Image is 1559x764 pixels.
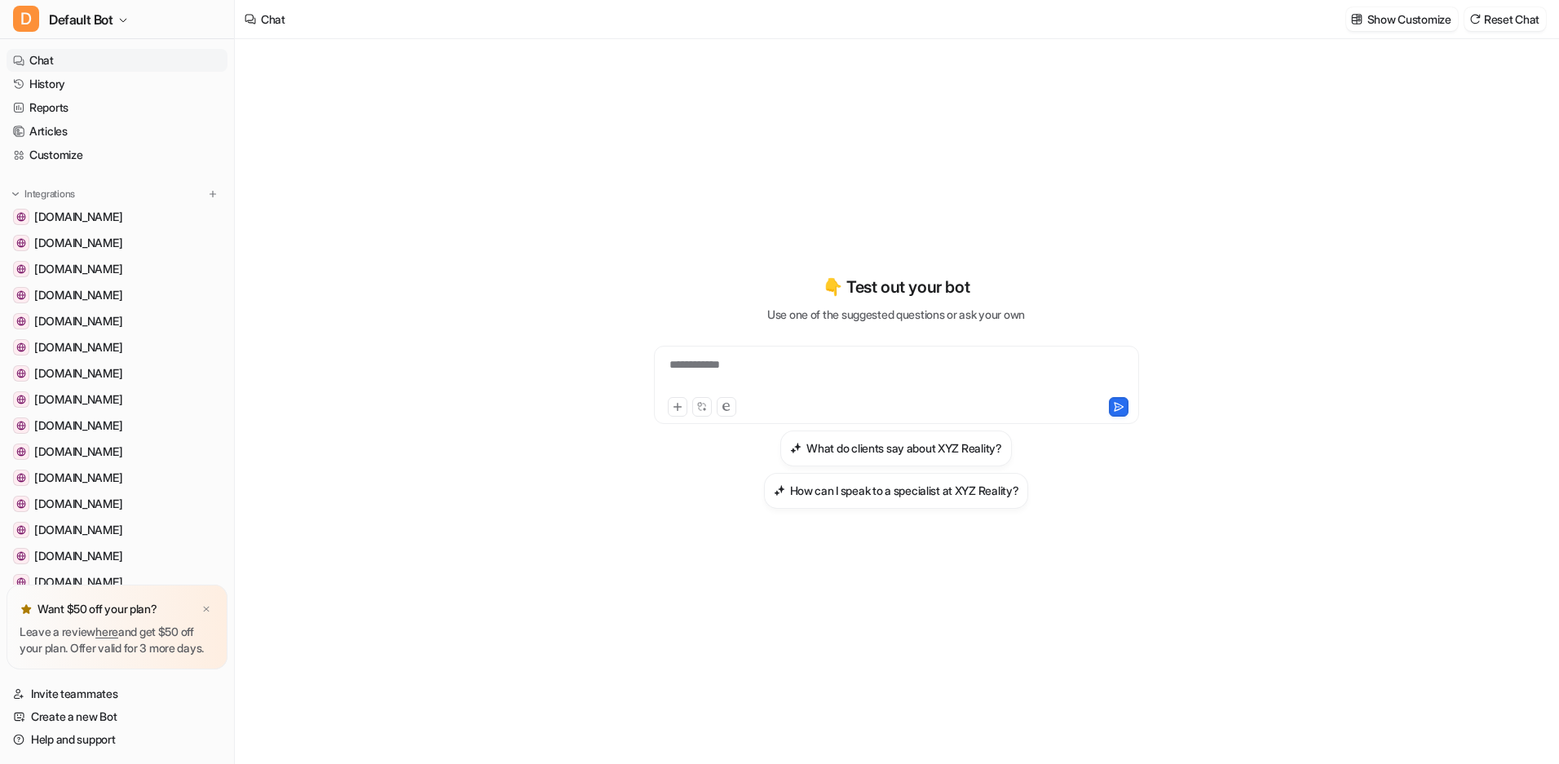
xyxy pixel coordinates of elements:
button: What do clients say about XYZ Reality?What do clients say about XYZ Reality? [780,431,1011,466]
img: customize [1351,13,1362,25]
a: sifted.eu[DOMAIN_NAME] [7,310,227,333]
img: expand menu [10,188,21,200]
img: What do clients say about XYZ Reality? [790,442,802,454]
a: Invite teammates [7,682,227,705]
img: www.geoweeknews.com [16,525,26,535]
span: [DOMAIN_NAME] [34,209,122,225]
span: [DOMAIN_NAME] [34,365,122,382]
a: www.irishtimes.com[DOMAIN_NAME] [7,545,227,567]
span: [DOMAIN_NAME] [34,235,122,251]
img: journals.cices.org [16,395,26,404]
a: Reports [7,96,227,119]
a: here [95,625,118,638]
a: technation.io[DOMAIN_NAME] [7,336,227,359]
button: Show Customize [1346,7,1458,31]
span: [DOMAIN_NAME] [34,287,122,303]
img: aecmag.com [16,473,26,483]
h3: How can I speak to a specialist at XYZ Reality? [790,482,1019,499]
span: [DOMAIN_NAME] [34,496,122,512]
a: www.datacenterdynamics.com[DOMAIN_NAME] [7,492,227,515]
img: technologymagazine.com [16,264,26,274]
img: www.contractormag.com [16,421,26,431]
span: [DOMAIN_NAME] [34,470,122,486]
img: www.datacenterdynamics.com [16,499,26,509]
span: [DOMAIN_NAME] [34,444,122,460]
a: Customize [7,144,227,166]
img: app.livestorm.co [16,290,26,300]
p: Show Customize [1367,11,1451,28]
img: www.xyzreality.com [16,212,26,222]
a: www.bimplus.co.uk[DOMAIN_NAME] [7,440,227,463]
button: How can I speak to a specialist at XYZ Reality?How can I speak to a specialist at XYZ Reality? [764,473,1029,509]
a: journals.cices.org[DOMAIN_NAME] [7,388,227,411]
span: [DOMAIN_NAME] [34,522,122,538]
img: menu_add.svg [207,188,219,200]
img: sifted.eu [16,316,26,326]
a: app.livestorm.co[DOMAIN_NAME] [7,284,227,307]
img: www.intelligentdatacentres.com [16,238,26,248]
img: reset [1469,13,1481,25]
img: How can I speak to a specialist at XYZ Reality? [774,484,785,497]
a: Chat [7,49,227,72]
a: technologymagazine.com[DOMAIN_NAME] [7,258,227,280]
span: [DOMAIN_NAME] [34,574,122,590]
a: www.intelligentdatacentres.com[DOMAIN_NAME] [7,232,227,254]
a: aecmag.com[DOMAIN_NAME] [7,466,227,489]
p: 👇 Test out your bot [823,275,969,299]
a: Help and support [7,728,227,751]
a: www.geoweeknews.com[DOMAIN_NAME] [7,519,227,541]
span: [DOMAIN_NAME] [34,417,122,434]
h3: What do clients say about XYZ Reality? [806,439,1001,457]
p: Leave a review and get $50 off your plan. Offer valid for 3 more days. [20,624,214,656]
a: www.contractormag.com[DOMAIN_NAME] [7,414,227,437]
a: History [7,73,227,95]
img: x [201,604,211,615]
a: www.capacitymedia.com[DOMAIN_NAME] [7,362,227,385]
span: [DOMAIN_NAME] [34,391,122,408]
img: aeccafe.com [16,577,26,587]
button: Integrations [7,186,80,202]
img: www.irishtimes.com [16,551,26,561]
span: Default Bot [49,8,113,31]
button: Reset Chat [1464,7,1546,31]
a: aeccafe.com[DOMAIN_NAME] [7,571,227,594]
span: [DOMAIN_NAME] [34,261,122,277]
span: [DOMAIN_NAME] [34,548,122,564]
p: Integrations [24,188,75,201]
span: [DOMAIN_NAME] [34,313,122,329]
p: Want $50 off your plan? [38,601,157,617]
img: star [20,603,33,616]
span: [DOMAIN_NAME] [34,339,122,356]
p: Use one of the suggested questions or ask your own [767,306,1025,323]
img: technation.io [16,342,26,352]
div: Chat [261,11,285,28]
a: Articles [7,120,227,143]
img: www.capacitymedia.com [16,369,26,378]
img: www.bimplus.co.uk [16,447,26,457]
a: Create a new Bot [7,705,227,728]
span: D [13,6,39,32]
a: www.xyzreality.com[DOMAIN_NAME] [7,205,227,228]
